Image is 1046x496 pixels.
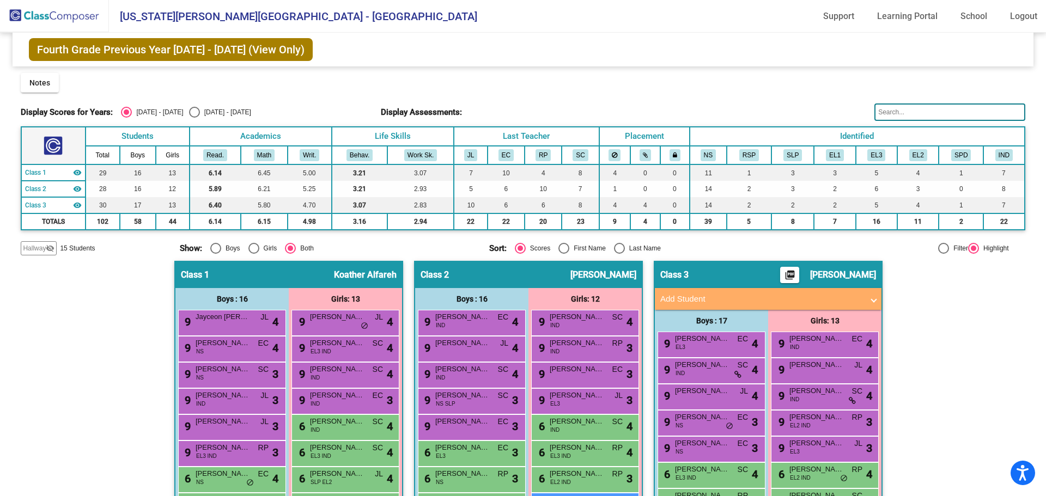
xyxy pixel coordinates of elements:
td: 8 [983,181,1024,197]
span: Class 2 [421,270,449,280]
span: 3 [272,366,278,382]
span: 4 [752,335,758,352]
span: 9 [661,389,670,402]
button: IND [995,149,1013,161]
span: [PERSON_NAME] [550,364,604,375]
td: 5.00 [288,164,332,181]
span: 9 [776,363,784,376]
span: Class 3 [25,200,46,210]
td: 7 [454,164,488,181]
td: 11 [690,164,727,181]
div: Boys : 17 [655,310,768,332]
td: 7 [983,164,1024,181]
mat-radio-group: Select an option [121,107,251,118]
a: School [952,8,996,25]
td: 4.98 [288,213,332,230]
span: Sort: [489,243,507,253]
span: [PERSON_NAME] [570,270,636,280]
td: 23 [562,213,599,230]
td: 58 [120,213,156,230]
mat-icon: visibility_off [46,244,54,253]
th: Total [86,146,120,164]
td: 16 [120,181,156,197]
mat-icon: picture_as_pdf [783,270,796,285]
td: 6.40 [190,197,241,213]
span: Fourth Grade Previous Year [DATE] - [DATE] (View Only) [29,38,313,61]
span: SC [258,364,269,375]
span: 3 [627,366,633,382]
span: 4 [866,388,872,404]
td: 4 [599,164,630,181]
span: Display Assessments: [381,107,462,117]
span: [PERSON_NAME] [789,385,844,396]
td: Morgan Evans - No Class Name [21,197,85,213]
span: Jayceon [PERSON_NAME] [196,311,250,322]
th: Last Teacher [454,127,599,146]
span: 4 [866,335,872,352]
td: 7 [814,213,855,230]
td: 1 [599,181,630,197]
span: [PERSON_NAME] [310,390,364,401]
td: 2.93 [387,181,454,197]
span: JL [260,390,269,401]
span: IND [790,343,799,351]
button: SLP [783,149,802,161]
td: 102 [86,213,120,230]
td: 2 [814,197,855,213]
td: 2 [727,181,771,197]
mat-icon: visibility [73,168,82,177]
td: 8 [562,197,599,213]
th: Placement [599,127,690,146]
span: 9 [296,394,305,407]
button: Work Sk. [404,149,437,161]
button: EL3 [867,149,885,161]
mat-icon: visibility [73,201,82,210]
td: 16 [856,213,897,230]
span: 4 [752,388,758,404]
td: 0 [660,181,690,197]
span: 4 [512,340,518,356]
span: SC [612,311,623,323]
td: 2.83 [387,197,454,213]
span: [PERSON_NAME] [435,311,490,322]
button: Notes [21,73,59,93]
div: Last Name [625,243,661,253]
td: 7 [562,181,599,197]
span: [PERSON_NAME] [310,311,364,322]
span: 3 [627,392,633,408]
td: 3.21 [332,181,387,197]
td: 29 [86,164,120,181]
td: 6 [856,181,897,197]
td: 10 [454,197,488,213]
span: [PERSON_NAME] [550,390,604,401]
span: [PERSON_NAME] [435,390,490,401]
span: RP [852,412,862,423]
td: 6.15 [241,213,287,230]
span: 4 [387,314,393,330]
span: 4 [512,366,518,382]
button: RP [536,149,551,161]
td: 5 [727,213,771,230]
td: 5.25 [288,181,332,197]
span: [US_STATE][PERSON_NAME][GEOGRAPHIC_DATA] - [GEOGRAPHIC_DATA] [109,8,477,25]
td: 5.80 [241,197,287,213]
span: JL [740,385,748,397]
a: Logout [1001,8,1046,25]
div: Girls [259,243,277,253]
td: 4 [897,164,939,181]
span: 9 [661,337,670,350]
th: Speech [771,146,814,164]
span: [PERSON_NAME] [PERSON_NAME] [196,338,250,348]
span: Show: [180,243,202,253]
td: 4 [599,197,630,213]
span: 9 [776,337,784,350]
span: IND [790,395,799,403]
td: TOTALS [21,213,85,230]
span: Class 3 [660,270,689,280]
button: EL2 [909,149,927,161]
td: 1 [939,197,983,213]
span: 9 [296,315,305,328]
span: [PERSON_NAME] [810,270,876,280]
th: SPED Inclusion [939,146,983,164]
td: 6.45 [241,164,287,181]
